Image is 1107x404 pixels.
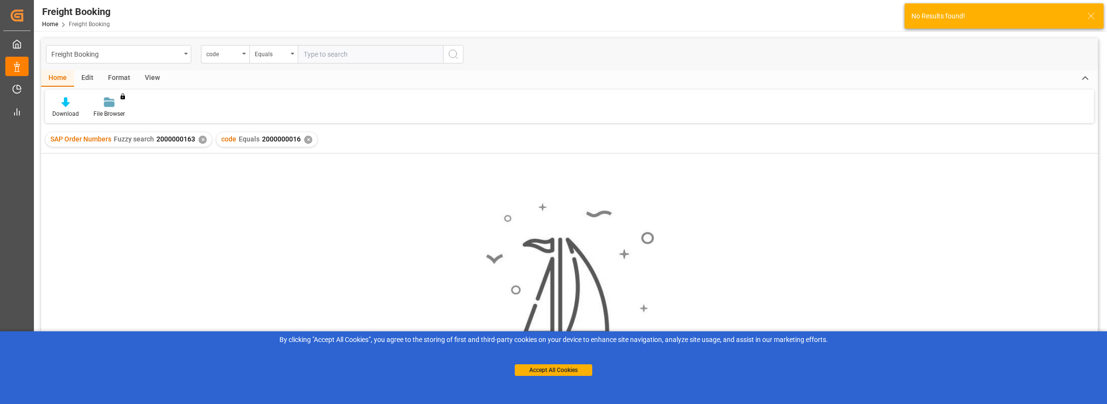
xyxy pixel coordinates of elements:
div: By clicking "Accept All Cookies”, you agree to the storing of first and third-party cookies on yo... [7,335,1100,345]
input: Type to search [298,45,443,63]
div: Download [52,109,79,118]
div: No Results found! [911,11,1078,21]
div: Equals [255,47,288,59]
div: Freight Booking [51,47,181,60]
span: Equals [239,135,260,143]
button: open menu [201,45,249,63]
div: code [206,47,239,59]
a: Home [42,21,58,28]
img: smooth_sailing.jpeg [485,202,654,364]
button: search button [443,45,463,63]
div: ✕ [199,136,207,144]
span: 2000000163 [156,135,195,143]
div: Format [101,70,138,87]
button: Accept All Cookies [515,364,592,376]
div: Edit [74,70,101,87]
div: Freight Booking [42,4,110,19]
div: Home [41,70,74,87]
span: 2000000016 [262,135,301,143]
span: SAP Order Numbers [50,135,111,143]
div: View [138,70,167,87]
span: code [221,135,236,143]
button: open menu [249,45,298,63]
button: open menu [46,45,191,63]
div: ✕ [304,136,312,144]
span: Fuzzy search [114,135,154,143]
